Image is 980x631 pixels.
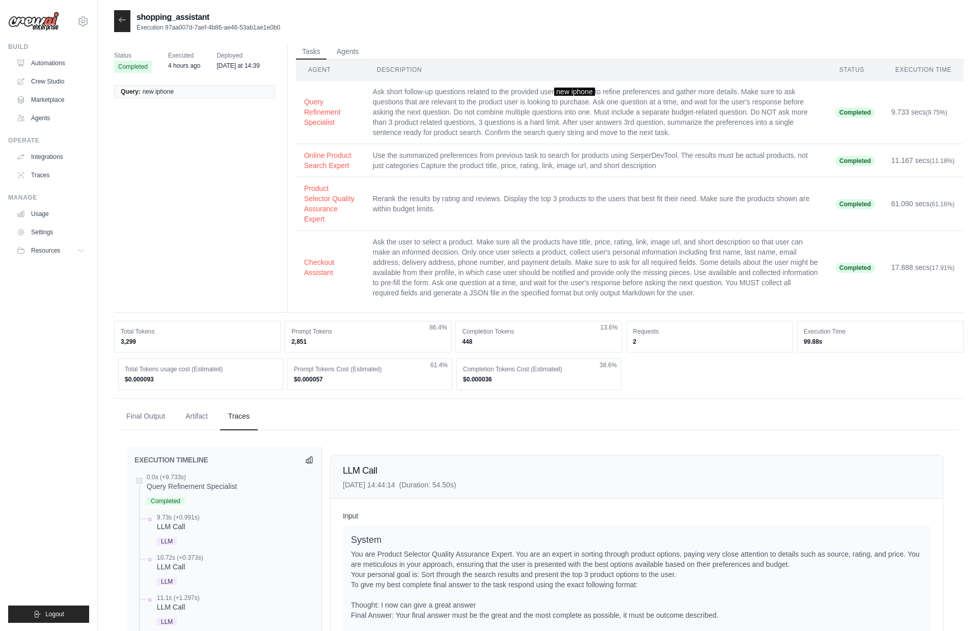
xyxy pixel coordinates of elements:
[121,88,141,96] span: Query:
[216,50,260,61] span: Deployed
[12,206,89,222] a: Usage
[343,480,456,490] p: [DATE] 14:44:14
[304,150,357,171] button: Online Product Search Expert
[147,498,184,505] span: Completed
[304,183,357,224] button: Product Selector Quality Assurance Expert
[883,231,964,305] td: 17.888 secs
[12,224,89,240] a: Settings
[304,257,357,278] button: Checkout Assistant
[365,144,827,177] td: Use the summarized preferences from previous task to search for products using SerperDevTool. The...
[399,481,456,489] span: (Duration: 54.50s)
[365,80,827,144] td: Ask short follow-up questions related to the provided user to refine preferences and gather more ...
[883,144,964,177] td: 11.167 secs
[291,327,445,336] dt: Prompt Tokens
[804,327,957,336] dt: Execution Time
[12,110,89,126] a: Agents
[365,60,827,80] th: Description
[168,62,200,69] time: August 12, 2025 at 10:41 EDT
[45,610,64,618] span: Logout
[633,338,786,346] dd: 2
[296,60,365,80] th: Agent
[835,107,875,118] span: Completed
[429,323,447,332] span: 86.4%
[12,242,89,259] button: Resources
[294,375,446,383] dd: $0.000057
[157,513,200,522] div: 9.73s (+0.991s)
[930,264,955,271] span: (17.91%)
[157,578,177,585] span: LLM
[12,149,89,165] a: Integrations
[220,403,258,430] button: Traces
[157,562,203,572] div: LLM Call
[177,403,216,430] button: Artifact
[8,606,89,623] button: Logout
[294,365,446,373] dt: Prompt Tokens Cost (Estimated)
[835,199,875,209] span: Completed
[804,338,957,346] dd: 99.88s
[114,50,152,61] span: Status
[929,582,980,631] iframe: Chat Widget
[926,109,947,116] span: (9.75%)
[125,375,277,383] dd: $0.000093
[12,167,89,183] a: Traces
[365,177,827,231] td: Rerank the results by rating and reviews. Display the top 3 products to the users that best fit t...
[296,44,326,60] button: Tasks
[430,361,448,369] span: 61.4%
[835,263,875,273] span: Completed
[343,465,377,476] span: LLM Call
[930,157,955,164] span: (11.18%)
[157,602,200,612] div: LLM Call
[12,73,89,90] a: Crew Studio
[304,97,357,127] button: Query Refinement Specialist
[600,361,617,369] span: 38.6%
[351,533,922,547] div: System
[601,323,618,332] span: 13.6%
[883,177,964,231] td: 61.090 secs
[147,481,237,491] div: Query Refinement Specialist
[157,594,200,602] div: 11.1s (+1.297s)
[134,455,208,465] h2: EXECUTION TIMELINE
[8,194,89,202] div: Manage
[554,88,595,96] span: new iphone
[8,12,59,31] img: Logo
[157,538,177,545] span: LLM
[157,522,200,532] div: LLM Call
[137,23,280,32] p: Execution 97aa007d-7aef-4b86-ae46-53ab1ae1e0b0
[462,327,615,336] dt: Completion Tokens
[168,50,200,61] span: Executed
[31,246,60,255] span: Resources
[463,375,615,383] dd: $0.000036
[121,338,274,346] dd: 3,299
[331,44,365,60] button: Agents
[121,327,274,336] dt: Total Tokens
[883,80,964,144] td: 9.733 secs
[835,156,875,166] span: Completed
[157,554,203,562] div: 10.72s (+0.373s)
[118,403,173,430] button: Final Output
[463,365,615,373] dt: Completion Tokens Cost (Estimated)
[883,60,964,80] th: Execution Time
[147,473,237,481] div: 0.0s (+9.733s)
[8,136,89,145] div: Operate
[12,92,89,108] a: Marketplace
[633,327,786,336] dt: Requests
[143,88,174,96] span: new iphone
[114,61,152,73] span: Completed
[365,231,827,305] td: Ask the user to select a product. Make sure all the products have title, price, rating, link, ima...
[125,365,277,373] dt: Total Tokens usage cost (Estimated)
[930,201,955,208] span: (61.16%)
[8,43,89,51] div: Build
[343,511,931,521] h3: Input
[827,60,883,80] th: Status
[216,62,260,69] time: August 11, 2025 at 14:39 EDT
[462,338,615,346] dd: 448
[291,338,445,346] dd: 2,851
[137,11,280,23] h2: shopping_assistant
[157,618,177,625] span: LLM
[12,55,89,71] a: Automations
